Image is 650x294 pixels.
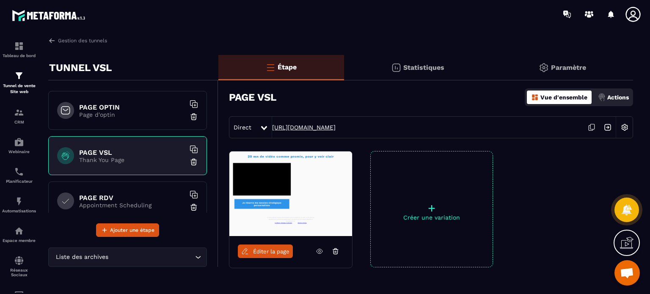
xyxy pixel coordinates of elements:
[2,238,36,243] p: Espace membre
[190,158,198,166] img: trash
[79,111,185,118] p: Page d'optin
[229,91,276,103] h3: PAGE VSL
[2,83,36,95] p: Tunnel de vente Site web
[2,220,36,249] a: automationsautomationsEspace membre
[12,8,88,23] img: logo
[617,119,633,135] img: setting-w.858f3a88.svg
[2,160,36,190] a: schedulerschedulerPlanificateur
[96,223,159,237] button: Ajouter une étape
[49,59,112,76] p: TUNNEL VSL
[607,94,629,101] p: Actions
[540,94,587,101] p: Vue d'ensemble
[14,256,24,266] img: social-network
[2,120,36,124] p: CRM
[190,113,198,121] img: trash
[272,124,336,131] a: [URL][DOMAIN_NAME]
[614,260,640,286] div: Ouvrir le chat
[2,131,36,160] a: automationsautomationsWebinaire
[371,214,493,221] p: Créer une variation
[14,137,24,147] img: automations
[2,179,36,184] p: Planificateur
[539,63,549,73] img: setting-gr.5f69749f.svg
[48,37,56,44] img: arrow
[391,63,401,73] img: stats.20deebd0.svg
[190,203,198,212] img: trash
[14,196,24,206] img: automations
[14,107,24,118] img: formation
[531,93,539,101] img: dashboard-orange.40269519.svg
[79,194,185,202] h6: PAGE RDV
[2,35,36,64] a: formationformationTableau de bord
[2,190,36,220] a: automationsautomationsAutomatisations
[110,226,154,234] span: Ajouter une étape
[79,157,185,163] p: Thank You Page
[2,149,36,154] p: Webinaire
[253,248,289,255] span: Éditer la page
[14,167,24,177] img: scheduler
[2,268,36,277] p: Réseaux Sociaux
[2,209,36,213] p: Automatisations
[551,63,586,71] p: Paramètre
[79,148,185,157] h6: PAGE VSL
[371,202,493,214] p: +
[229,151,352,236] img: image
[2,64,36,101] a: formationformationTunnel de vente Site web
[110,253,193,262] input: Search for option
[2,249,36,283] a: social-networksocial-networkRéseaux Sociaux
[278,63,297,71] p: Étape
[79,202,185,209] p: Appointment Scheduling
[403,63,444,71] p: Statistiques
[600,119,616,135] img: arrow-next.bcc2205e.svg
[234,124,251,131] span: Direct
[265,62,275,72] img: bars-o.4a397970.svg
[48,247,207,267] div: Search for option
[2,101,36,131] a: formationformationCRM
[598,93,606,101] img: actions.d6e523a2.png
[54,253,110,262] span: Liste des archives
[14,41,24,51] img: formation
[14,226,24,236] img: automations
[79,103,185,111] h6: PAGE OPTIN
[14,71,24,81] img: formation
[2,53,36,58] p: Tableau de bord
[48,37,107,44] a: Gestion des tunnels
[238,245,293,258] a: Éditer la page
